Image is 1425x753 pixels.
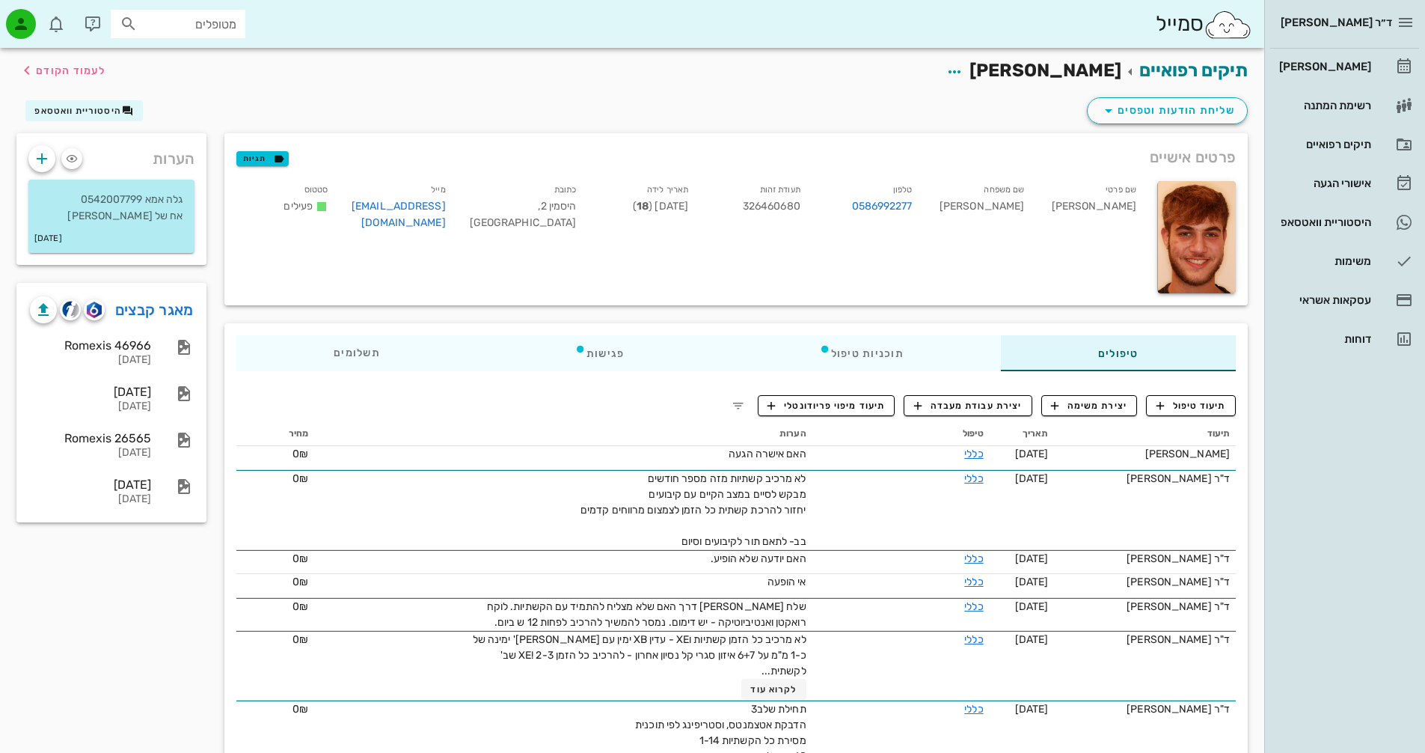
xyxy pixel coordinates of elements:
div: Romexis 26565 [30,431,151,445]
span: [DATE] [1015,472,1049,485]
img: cliniview logo [62,301,79,318]
span: היסטוריית וואטסאפ [34,106,121,116]
a: כללי [964,552,983,565]
span: 0₪ [292,633,308,646]
div: [PERSON_NAME] [1036,178,1148,240]
div: [DATE] [30,447,151,460]
small: שם משפחה [984,185,1024,195]
span: תשלומים [334,348,380,359]
button: לקרוא עוד [741,679,806,700]
img: SmileCloud logo [1204,10,1252,40]
span: פעילים [284,200,313,213]
a: תיקים רפואיים [1139,60,1248,81]
a: [EMAIL_ADDRESS][DOMAIN_NAME] [352,200,446,229]
img: romexis logo [87,302,101,318]
small: כתובת [554,185,577,195]
div: [PERSON_NAME] [925,178,1037,240]
a: כללי [964,600,983,613]
span: [DATE] [1015,703,1049,716]
a: עסקאות אשראי [1270,282,1419,318]
span: 0₪ [292,472,308,485]
div: טיפולים [1001,335,1236,371]
button: cliniview logo [60,299,81,320]
span: 0₪ [292,703,308,716]
div: דוחות [1276,333,1371,345]
span: [DATE] ( ) [633,200,688,213]
span: 0₪ [292,552,308,565]
span: תגיות [243,152,282,165]
span: תיעוד מיפוי פריודונטלי [767,399,885,412]
span: תיעוד טיפול [1156,399,1226,412]
a: מאגר קבצים [115,298,194,322]
div: [PERSON_NAME] [1276,61,1371,73]
span: תג [44,12,53,21]
div: [DATE] [30,493,151,506]
span: 0₪ [292,600,308,613]
span: לא מרכיב כל הזמן קשתיות וXE - עדין XB ימין עם [PERSON_NAME]' ימינה של כ-1 מ"מ על 6+7 איזון סגרי ק... [473,633,806,677]
small: תעודת זהות [760,185,800,195]
button: היסטוריית וואטסאפ [25,100,143,121]
th: הערות [314,422,812,446]
span: [DATE] [1015,552,1049,565]
span: היסמין 2 [538,200,576,213]
span: אי הופעה [767,576,806,588]
a: כללי [964,448,983,460]
a: כללי [964,633,983,646]
div: [DATE] [30,478,151,492]
div: [DATE] [30,400,151,413]
p: גלה אמא 0542007799 אח של [PERSON_NAME] [40,192,183,225]
span: לא מרכיב קשתיות מזה מספר חודשים מבקש לסיים במצב הקיים עם קיבועים יחזור להרכת קשתית כל הזמן לצמצום... [580,472,806,548]
small: סטטוס [304,185,328,195]
th: תאריך [990,422,1055,446]
div: ד"ר [PERSON_NAME] [1060,574,1230,590]
span: שלח [PERSON_NAME] דרך האם שלא מצליח להתמיד עם הקשתיות. לוקח רואקטן ואנטיביוטיקה - יש דימום. נמסר ... [487,600,806,629]
button: יצירת משימה [1041,395,1138,416]
button: תיעוד מיפוי פריודונטלי [758,395,895,416]
span: [DATE] [1015,633,1049,646]
div: ד"ר [PERSON_NAME] [1060,632,1230,647]
span: , [538,200,540,213]
small: שם פרטי [1106,185,1136,195]
a: היסטוריית וואטסאפ [1270,204,1419,240]
div: סמייל [1156,8,1252,40]
span: יצירת משימה [1051,399,1127,412]
a: [PERSON_NAME] [1270,49,1419,85]
th: תיעוד [1054,422,1236,446]
a: כללי [964,472,983,485]
a: תיקים רפואיים [1270,126,1419,162]
th: מחיר [236,422,314,446]
div: פגישות [477,335,722,371]
span: [PERSON_NAME] [969,60,1121,81]
div: [PERSON_NAME] [1060,446,1230,462]
div: משימות [1276,255,1371,267]
div: ד"ר [PERSON_NAME] [1060,551,1230,567]
button: תגיות [236,151,289,166]
strong: 18 [637,200,649,213]
span: האם אישרה הגעה [729,448,806,460]
span: יצירת עבודת מעבדה [914,399,1022,412]
div: ד"ר [PERSON_NAME] [1060,701,1230,717]
a: דוחות [1270,321,1419,357]
span: לעמוד הקודם [36,64,105,77]
div: ד"ר [PERSON_NAME] [1060,471,1230,487]
div: [DATE] [30,385,151,399]
button: תיעוד טיפול [1146,395,1236,416]
span: [GEOGRAPHIC_DATA] [470,216,577,229]
a: רשימת המתנה [1270,88,1419,124]
div: רשימת המתנה [1276,100,1371,112]
button: שליחת הודעות וטפסים [1087,97,1248,124]
span: ד״ר [PERSON_NAME] [1281,16,1392,29]
small: טלפון [893,185,913,195]
a: כללי [964,576,983,588]
span: פרטים אישיים [1150,145,1236,169]
div: אישורי הגעה [1276,177,1371,189]
span: האם יודעה שלא הופיע. [711,552,806,565]
span: [DATE] [1015,600,1049,613]
div: עסקאות אשראי [1276,294,1371,306]
a: 0586992277 [852,198,913,215]
span: [DATE] [1015,448,1049,460]
a: משימות [1270,243,1419,279]
button: romexis logo [84,299,105,320]
span: 0₪ [292,448,308,460]
th: טיפול [812,422,990,446]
